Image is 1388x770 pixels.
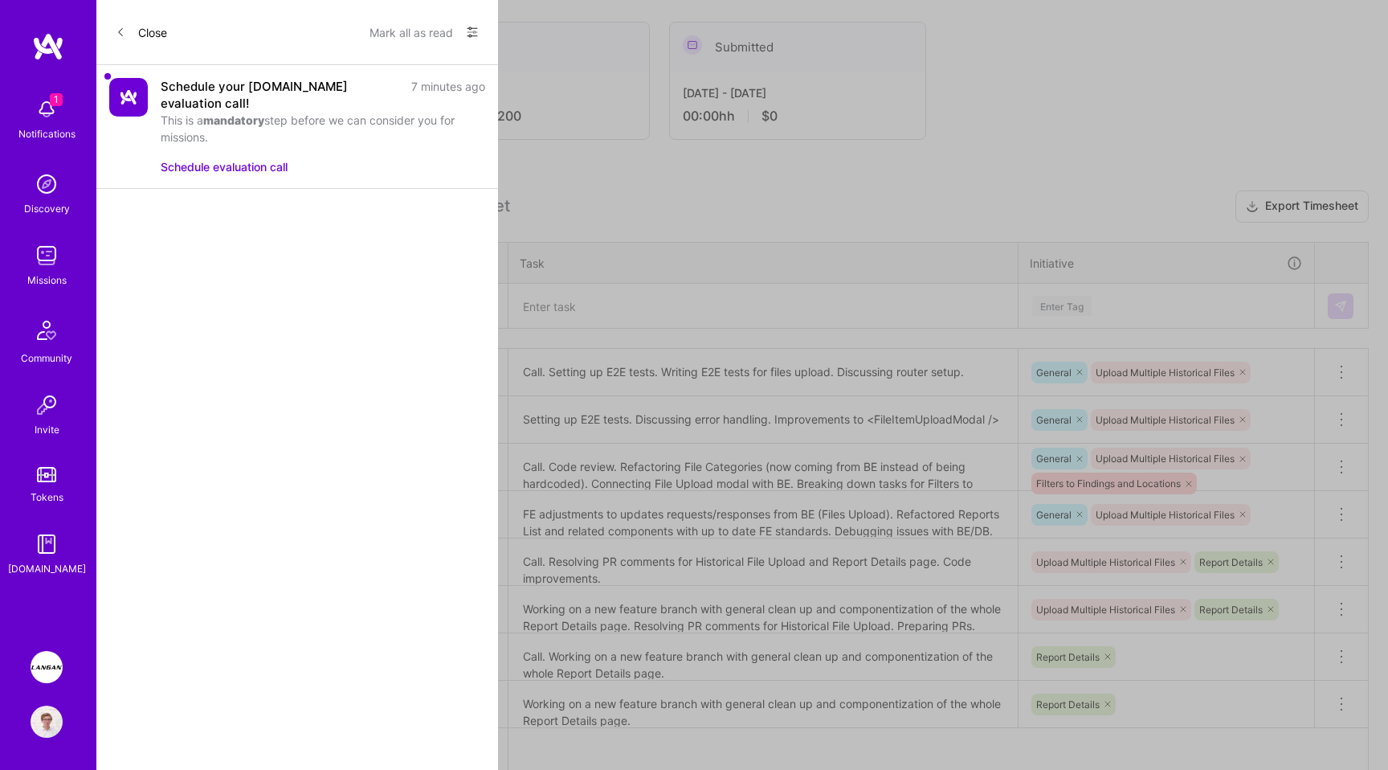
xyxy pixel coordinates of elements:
[27,706,67,738] a: User Avatar
[31,651,63,683] img: Langan: AI-Copilot for Environmental Site Assessment
[31,240,63,272] img: teamwork
[31,489,63,506] div: Tokens
[161,112,485,145] div: This is a step before we can consider you for missions.
[31,389,63,421] img: Invite
[161,158,288,175] button: Schedule evaluation call
[161,78,402,112] div: Schedule your [DOMAIN_NAME] evaluation call!
[35,421,59,438] div: Invite
[31,706,63,738] img: User Avatar
[27,272,67,289] div: Missions
[32,32,64,61] img: logo
[37,467,56,482] img: tokens
[24,200,70,217] div: Discovery
[27,651,67,683] a: Langan: AI-Copilot for Environmental Site Assessment
[203,113,264,127] b: mandatory
[116,19,167,45] button: Close
[31,168,63,200] img: discovery
[8,560,86,577] div: [DOMAIN_NAME]
[411,78,485,112] div: 7 minutes ago
[27,311,66,350] img: Community
[21,350,72,367] div: Community
[31,528,63,560] img: guide book
[369,19,453,45] button: Mark all as read
[109,78,148,117] img: Company Logo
